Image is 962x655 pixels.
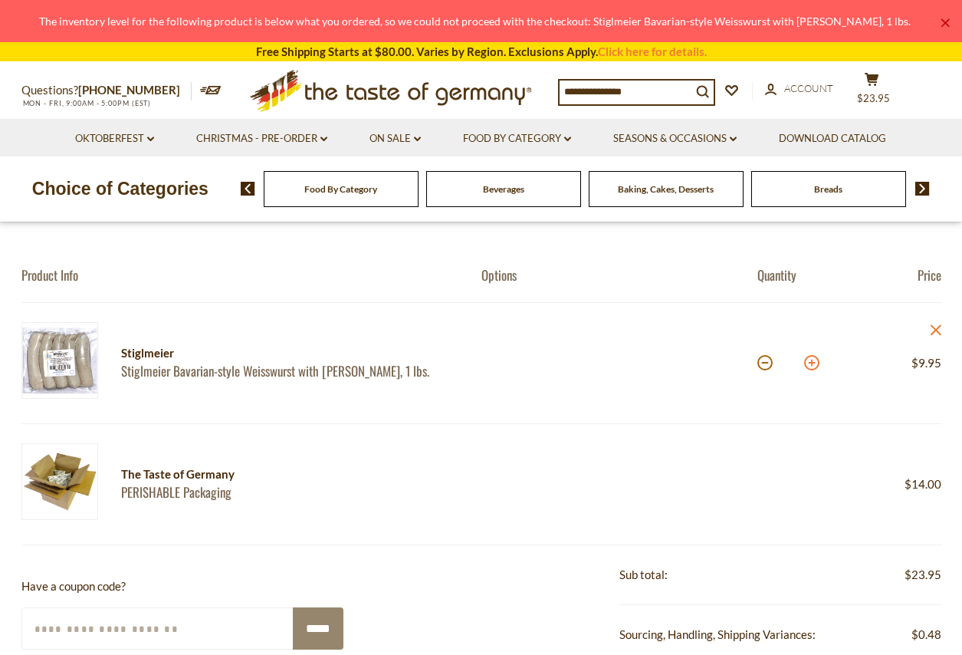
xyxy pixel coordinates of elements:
a: Food By Category [463,130,571,147]
a: Seasons & Occasions [613,130,737,147]
a: Breads [814,183,842,195]
a: Stiglmeier Bavarian-style Weisswurst with [PERSON_NAME], 1 lbs. [121,363,455,379]
p: Have a coupon code? [21,577,343,596]
a: Food By Category [304,183,377,195]
img: Stiglmeier Bavarian-style Weisswurst with Parsley, 1 lbs. [21,322,98,399]
a: Baking, Cakes, Desserts [618,183,714,195]
a: Click here for details. [598,44,707,58]
span: $0.48 [911,625,941,644]
span: $23.95 [857,92,890,104]
a: Christmas - PRE-ORDER [196,130,327,147]
a: Beverages [483,183,524,195]
div: Options [481,267,757,283]
div: Product Info [21,267,481,283]
span: Account [784,82,833,94]
a: [PHONE_NUMBER] [78,83,180,97]
div: The Taste of Germany [121,465,506,484]
a: PERISHABLE Packaging [121,484,506,500]
p: Questions? [21,81,192,100]
div: The inventory level for the following product is below what you ordered, so we could not proceed ... [12,12,937,30]
span: $14.00 [905,477,941,491]
img: previous arrow [241,182,255,196]
div: Stiglmeier [121,344,455,363]
div: Price [849,267,941,283]
span: $9.95 [911,356,941,370]
a: × [941,18,950,28]
span: $23.95 [905,565,941,584]
a: On Sale [369,130,421,147]
a: Download Catalog [779,130,886,147]
div: Quantity [757,267,849,283]
span: Sub total: [619,568,668,581]
a: Account [765,81,833,97]
span: Sourcing, Handling, Shipping Variances: [619,627,816,641]
button: $23.95 [849,72,895,110]
span: MON - FRI, 9:00AM - 5:00PM (EST) [21,99,152,107]
a: Oktoberfest [75,130,154,147]
img: next arrow [915,182,930,196]
img: PERISHABLE Packaging [21,443,98,520]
